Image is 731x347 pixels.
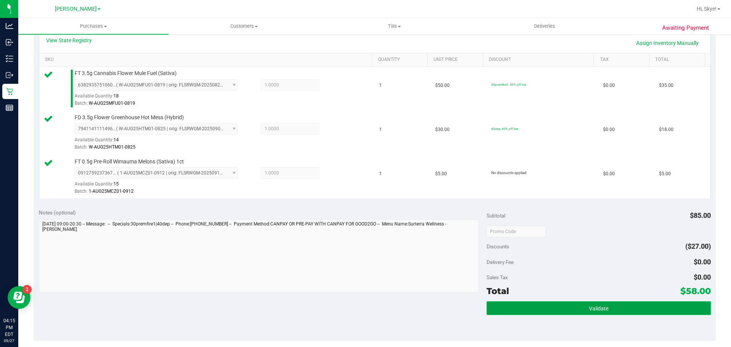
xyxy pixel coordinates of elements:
span: Hi, Skye! [697,6,717,12]
span: $85.00 [690,211,711,219]
span: ($27.00) [685,242,711,250]
span: 1 [379,82,382,89]
inline-svg: Analytics [6,22,13,30]
a: Unit Price [434,57,480,63]
a: View State Registry [46,37,92,44]
inline-svg: Inventory [6,55,13,62]
a: Tax [600,57,646,63]
span: $0.00 [603,82,615,89]
div: Available Quantity: [75,91,246,106]
span: $35.00 [659,82,674,89]
span: W-AUG25MFU01-0819 [89,101,135,106]
inline-svg: Reports [6,104,13,112]
span: [PERSON_NAME] [55,6,97,12]
inline-svg: Retail [6,88,13,95]
span: Discounts [487,240,509,253]
span: 14 [113,137,119,142]
span: $18.00 [659,126,674,133]
span: FT 3.5g Cannabis Flower Mule Fuel (Sativa) [75,70,177,77]
span: FT 0.5g Pre-Roll Wimauma Melons (Sativa) 1ct [75,158,184,165]
span: Tills [319,23,469,30]
span: Batch: [75,144,88,150]
div: Available Quantity: [75,179,246,193]
p: 04:15 PM EDT [3,317,15,338]
span: 30premfire1: 30% off line [491,83,526,86]
span: $58.00 [680,286,711,296]
a: Tills [319,18,469,34]
button: Validate [487,301,710,315]
span: $5.00 [659,170,671,177]
span: $0.00 [694,273,711,281]
iframe: Resource center unread badge [22,285,32,294]
span: $5.00 [435,170,447,177]
span: 1 [379,170,382,177]
span: Batch: [75,101,88,106]
a: SKU [45,57,369,63]
span: $50.00 [435,82,450,89]
a: Quantity [378,57,425,63]
inline-svg: Inbound [6,38,13,46]
a: Deliveries [469,18,620,34]
span: $0.00 [603,126,615,133]
span: Validate [589,305,608,312]
span: 40dep: 40% off line [491,127,518,131]
span: $0.00 [603,170,615,177]
span: 15 [113,181,119,187]
span: FD 3.5g Flower Greenhouse Hot Mess (Hybrid) [75,114,184,121]
span: W-AUG25HTM01-0825 [89,144,136,150]
input: Promo Code [487,226,546,237]
span: Total [487,286,509,296]
span: Delivery Fee [487,259,514,265]
span: 1-AUG25MCZ01-0912 [89,189,134,194]
a: Customers [169,18,319,34]
a: Total [655,57,702,63]
a: Purchases [18,18,169,34]
span: Sales Tax [487,274,508,280]
span: 1 [379,126,382,133]
span: $30.00 [435,126,450,133]
span: Deliveries [524,23,565,30]
p: 09/27 [3,338,15,344]
span: Notes (optional) [39,209,76,216]
div: Available Quantity: [75,134,246,149]
span: Awaiting Payment [662,24,709,32]
span: 18 [113,93,119,99]
inline-svg: Outbound [6,71,13,79]
a: Discount [489,57,591,63]
span: Subtotal [487,213,505,219]
span: Batch: [75,189,88,194]
span: Purchases [18,23,169,30]
span: Customers [169,23,319,30]
span: $0.00 [694,258,711,266]
iframe: Resource center [8,286,30,309]
a: Assign Inventory Manually [631,37,704,50]
span: No discounts applied [491,171,527,175]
